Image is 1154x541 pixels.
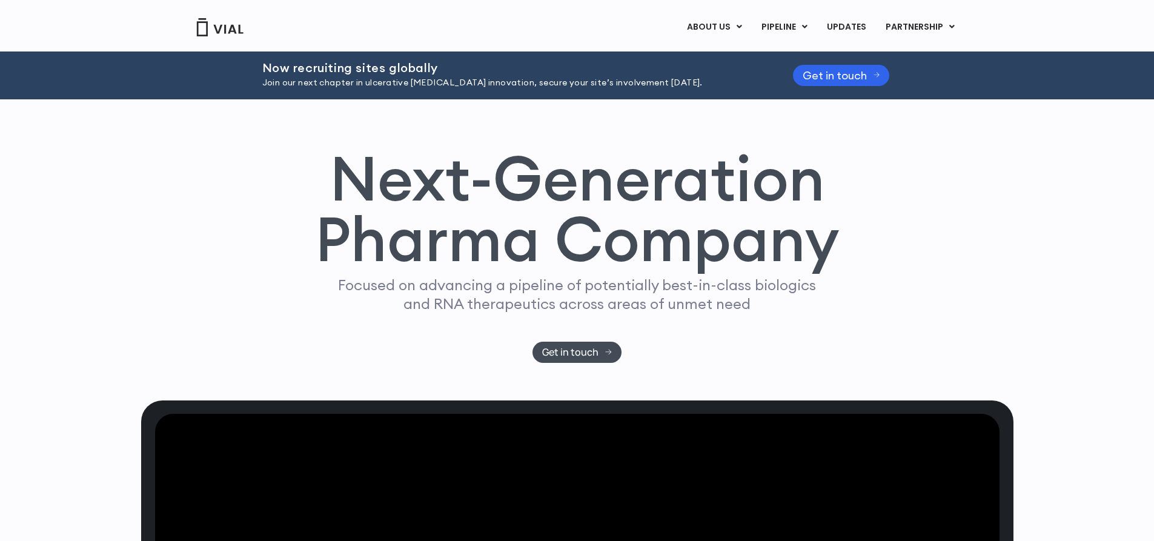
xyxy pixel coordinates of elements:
[793,65,890,86] a: Get in touch
[542,348,599,357] span: Get in touch
[677,17,751,38] a: ABOUT USMenu Toggle
[532,342,622,363] a: Get in touch
[262,61,763,75] h2: Now recruiting sites globally
[315,148,840,270] h1: Next-Generation Pharma Company
[752,17,817,38] a: PIPELINEMenu Toggle
[817,17,875,38] a: UPDATES
[876,17,964,38] a: PARTNERSHIPMenu Toggle
[333,276,821,313] p: Focused on advancing a pipeline of potentially best-in-class biologics and RNA therapeutics acros...
[196,18,244,36] img: Vial Logo
[262,76,763,90] p: Join our next chapter in ulcerative [MEDICAL_DATA] innovation, secure your site’s involvement [DA...
[803,71,867,80] span: Get in touch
